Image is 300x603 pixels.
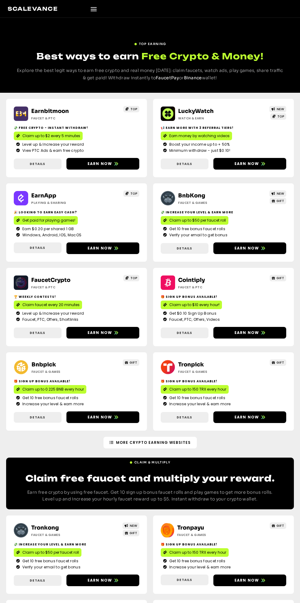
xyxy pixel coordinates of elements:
span: Windows, Android, IOS, MacOS [21,232,81,238]
span: Details [177,578,192,582]
h2: 💸 Increase your level & earn more [14,542,139,547]
p: Earn free crypto by using free faucet. Get 10 sign up bonus faucet rolls and play games to get mo... [21,489,279,503]
span: Increase your level & earn more [21,401,84,407]
a: NEW [122,522,139,529]
span: NEW [277,191,284,196]
span: Earn now [88,330,112,335]
span: View PTC Ads & earn free crypto [21,148,84,153]
a: Earn now [213,411,286,423]
span: Free Crypto & Money! [141,50,264,62]
span: Details [30,162,45,166]
span: TOP EARNING [139,42,166,46]
span: More Crypto Earning Websites [116,440,191,445]
a: Cointiply [178,277,205,283]
a: NEW [269,106,286,112]
span: Faucet, PTC, Offers, Videos [168,317,220,322]
a: TOP [270,113,286,120]
a: Details [14,159,62,169]
span: GIFT [276,360,284,365]
a: GIFT [270,198,287,204]
a: GIFT [270,275,287,281]
span: Increase your level & earn more [168,401,231,407]
a: FaucetPay [156,75,179,81]
a: Earn now [66,575,139,586]
a: Earn now [213,575,286,586]
span: Earn now [234,245,259,251]
a: EarnApp [31,192,56,199]
a: GIFT [270,522,287,529]
a: FaucetCrypto [31,277,70,283]
span: Earn now [88,414,112,420]
a: Claim up to $10 every hour! [161,301,222,309]
span: GIFT [276,276,284,280]
h2: 💸 Increase your level & earn more [161,210,286,215]
span: Increase your level & earn more [168,564,231,570]
span: Details [177,246,192,251]
span: Claim up to 150 TRX every hour [169,550,226,555]
span: NEW [277,107,284,111]
h2: Faucet & PTC [178,285,244,290]
span: Level up & Increase your reward [21,142,84,147]
a: Scalevance [8,6,58,12]
span: Details [177,415,192,420]
span: Details [177,331,192,335]
a: Get paid for playing games! [14,216,78,225]
a: Earn now [213,327,286,339]
a: Details [14,412,62,423]
a: Claim up to 150 TRX every hour [161,385,229,394]
h2: 🎁 Sign Up Bonus Available! [14,379,139,384]
a: Tronpayu [177,524,204,531]
span: Earn now [88,161,112,167]
span: Best ways to earn [36,51,139,62]
span: Claim up to $10 every hour! [169,302,219,308]
h2: 📢 Earn more with 3 referral Tiers! [161,125,286,130]
a: Details [161,243,208,254]
h2: 🎉 Looking to Earn Easy Cash? [14,210,139,215]
a: Bnbpick [32,361,56,368]
h2: 🎁 Sign up bonus available! [161,294,286,299]
span: Get paid for playing games! [22,218,75,223]
a: BnbKong [178,192,205,199]
span: Minimum withdraw - just $0.10! [168,148,230,153]
span: Level up & Increase your reward [21,311,84,316]
span: GIFT [276,523,284,528]
span: Get $0.10 Sign Up Bonus [168,311,216,316]
a: Earn now [66,242,139,254]
a: Claim & Multiply [129,458,171,465]
span: Details [30,245,45,250]
a: Earn money by watching videos [161,132,232,140]
span: Boost your income up to + 50% [168,142,230,147]
span: GIFT [129,531,137,535]
h2: 💸 Free crypto - Instant withdraw! [14,125,139,130]
span: TOP [130,107,137,111]
a: Earnbitmoon [31,108,69,114]
span: Verify your email to get bonus [21,564,81,570]
a: TOP [123,106,139,112]
h2: Faucet & PTC [31,285,97,290]
span: GIFT [129,360,137,365]
a: TOP [123,190,139,197]
span: Earn now [88,578,112,583]
a: Binance [184,75,202,81]
h2: Claim free faucet and multiply your reward. [21,472,279,484]
a: Claim up to 150 TRX every hour [161,548,229,557]
span: TOP [277,114,284,119]
span: Claim faucet every 20 minutes [22,302,80,308]
h2: Faucet & Games [31,533,97,537]
a: Details [161,328,208,338]
span: GIFT [276,199,284,203]
h2: 🏆 Weekly contests! [14,294,139,299]
span: Earn $0.20 per shared 1 GB [21,226,74,232]
a: Earn now [66,158,139,170]
h2: Faucet & Games [178,369,244,374]
a: Claim faucet every 20 minutes [14,301,82,309]
a: TOP [123,275,139,281]
a: GIFT [123,530,140,536]
a: Tronkong [31,524,59,531]
span: NEW [130,523,137,528]
div: Menu Toggle [88,4,99,14]
a: Earn now [213,158,286,170]
span: Details [30,331,45,335]
a: Earn now [66,327,139,339]
a: Details [14,328,62,338]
